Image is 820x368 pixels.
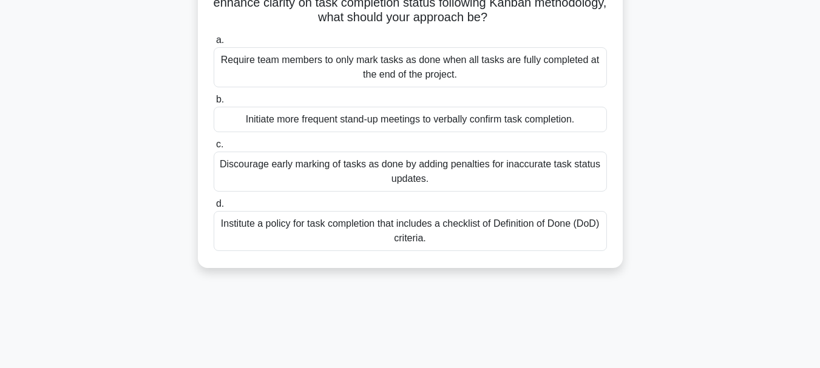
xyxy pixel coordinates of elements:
span: d. [216,198,224,209]
div: Initiate more frequent stand-up meetings to verbally confirm task completion. [214,107,607,132]
div: Institute a policy for task completion that includes a checklist of Definition of Done (DoD) crit... [214,211,607,251]
div: Discourage early marking of tasks as done by adding penalties for inaccurate task status updates. [214,152,607,192]
span: a. [216,35,224,45]
span: c. [216,139,223,149]
div: Require team members to only mark tasks as done when all tasks are fully completed at the end of ... [214,47,607,87]
span: b. [216,94,224,104]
